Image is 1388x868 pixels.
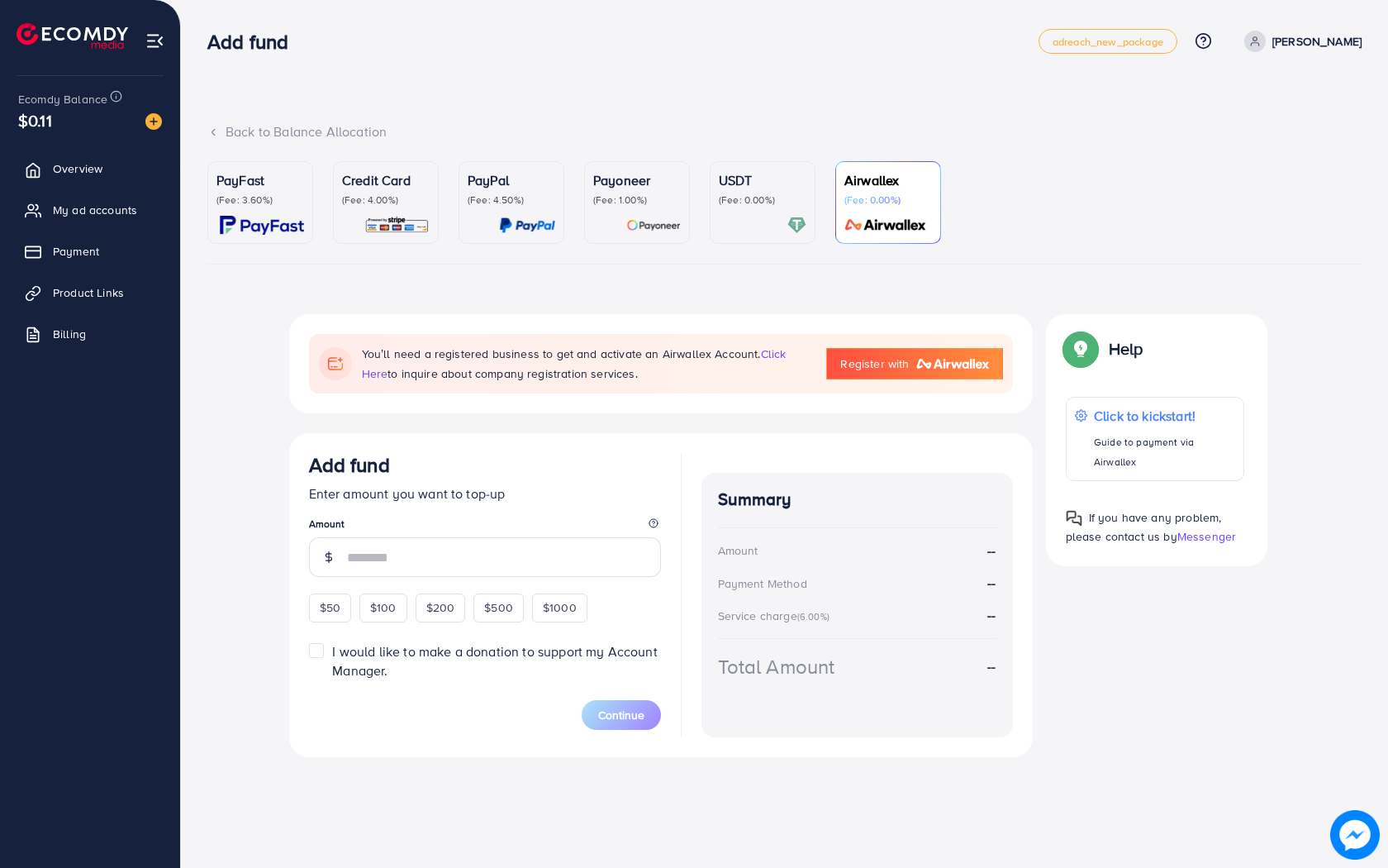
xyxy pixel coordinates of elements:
a: adreach_new_package [1039,29,1177,54]
span: Continue [598,707,644,723]
a: Billing [12,317,168,351]
p: Airwallex [844,170,932,190]
h3: Add fund [309,453,390,477]
img: card [839,216,932,235]
p: (Fee: 1.00%) [593,193,681,207]
span: adreach_new_package [1053,36,1163,47]
img: card [364,216,430,235]
p: Click to kickstart! [1094,406,1234,426]
span: Product Links [53,284,124,301]
img: Popup guide [1066,334,1096,364]
span: $50 [320,599,340,616]
a: Register with [826,348,1002,379]
span: My ad accounts [53,202,137,218]
strong: -- [987,541,996,560]
span: Billing [53,326,86,342]
img: card [626,216,681,235]
span: $100 [370,599,397,616]
strong: -- [987,574,996,593]
span: $0.11 [18,108,52,132]
span: I would like to make a donation to support my Account Manager. [332,642,657,680]
a: My ad accounts [12,193,168,227]
p: [PERSON_NAME] [1272,31,1362,51]
p: Enter amount you want to top-up [309,484,661,503]
img: Popup guide [1066,510,1082,527]
a: Payment [12,235,168,268]
a: [PERSON_NAME] [1238,31,1362,52]
div: Payment Method [718,575,807,592]
p: PayFast [216,170,304,190]
p: (Fee: 4.50%) [468,193,555,207]
img: flag [319,347,352,380]
img: card [220,216,304,235]
span: Overview [53,160,102,177]
img: card [787,216,806,235]
img: image [1334,814,1376,856]
a: Product Links [12,276,168,309]
img: logo-airwallex [916,359,989,369]
span: Ecomdy Balance [18,91,107,107]
p: Help [1109,339,1143,359]
p: Credit Card [342,170,430,190]
span: $200 [426,599,455,616]
img: card [499,216,555,235]
span: If you have any problem, please contact us by [1066,509,1222,545]
a: Overview [12,152,168,185]
div: Total Amount [718,652,835,681]
span: Register with [840,355,909,372]
div: Amount [718,542,758,559]
h3: Add fund [207,30,302,54]
legend: Amount [309,517,661,537]
h4: Summary [718,489,996,510]
span: Messenger [1177,528,1236,545]
p: (Fee: 4.00%) [342,193,430,207]
p: (Fee: 0.00%) [719,193,806,207]
span: $1000 [543,599,577,616]
strong: -- [987,606,996,624]
img: menu [145,31,164,50]
p: (Fee: 3.60%) [216,193,304,207]
p: PayPal [468,170,555,190]
div: Back to Balance Allocation [207,122,1362,141]
p: Guide to payment via Airwallex [1094,432,1234,472]
div: Service charge [718,608,834,624]
span: Payment [53,243,99,260]
img: image [145,113,162,130]
p: Payoneer [593,170,681,190]
span: $500 [484,599,513,616]
p: (Fee: 0.00%) [844,193,932,207]
img: logo [17,23,128,49]
p: USDT [719,170,806,190]
button: Continue [582,700,661,730]
strong: -- [987,657,996,676]
p: You’ll need a registered business to get and activate an Airwallex Account. to inquire about comp... [362,344,810,384]
small: (6.00%) [797,610,829,623]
